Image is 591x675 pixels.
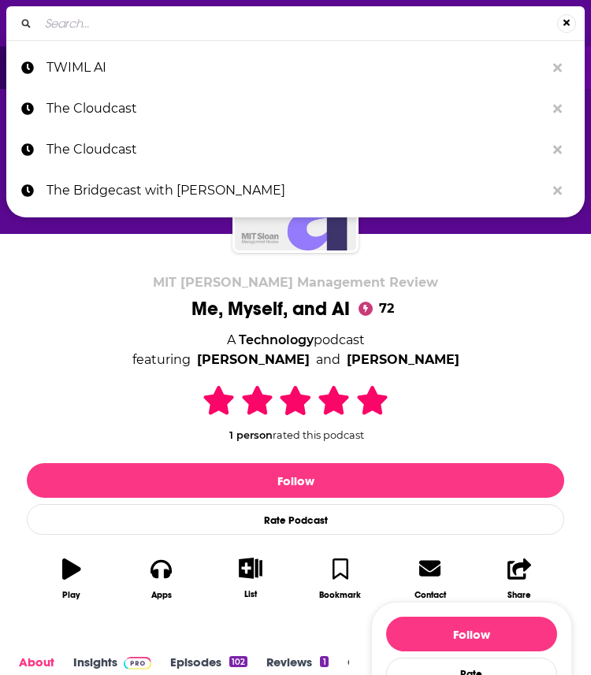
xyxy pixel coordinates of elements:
img: Podchaser Pro [124,657,151,669]
div: Contact [414,589,446,600]
div: 1 [320,656,328,667]
div: List [244,589,257,599]
span: and [316,350,340,370]
button: Follow [386,617,557,651]
span: rated this podcast [273,429,364,441]
span: MIT [PERSON_NAME] Management Review [153,275,438,290]
a: Contact [385,547,475,610]
input: Search... [39,11,557,36]
button: Play [27,547,117,610]
button: Bookmark [295,547,385,610]
div: Apps [151,590,172,600]
span: 72 [363,299,400,318]
a: Shervin Khodabandeh [347,350,459,370]
a: The Cloudcast [6,129,585,170]
button: List [206,547,295,609]
span: 1 person [229,429,273,441]
a: 72 [356,299,400,318]
a: The Bridgecast with [PERSON_NAME] [6,170,585,211]
span: featuring [132,350,459,370]
a: Technology [239,332,314,347]
a: TWIML AI [6,47,585,88]
div: 1 personrated this podcast [177,383,414,441]
button: Share [474,547,564,610]
div: 102 [229,656,247,667]
button: Apps [117,547,206,610]
p: The Bridgecast with Scott Kinka [46,170,545,211]
div: Play [62,590,80,600]
p: The Cloudcast [46,129,545,170]
div: Rate Podcast [27,504,564,535]
div: A podcast [132,330,459,370]
p: TWIML AI [46,47,545,88]
p: The Cloudcast [46,88,545,129]
a: Sam Ransbotham [197,350,310,370]
button: Follow [27,463,564,498]
div: Search... [6,6,585,40]
div: Share [507,590,531,600]
a: The Cloudcast [6,88,585,129]
div: Bookmark [319,590,361,600]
